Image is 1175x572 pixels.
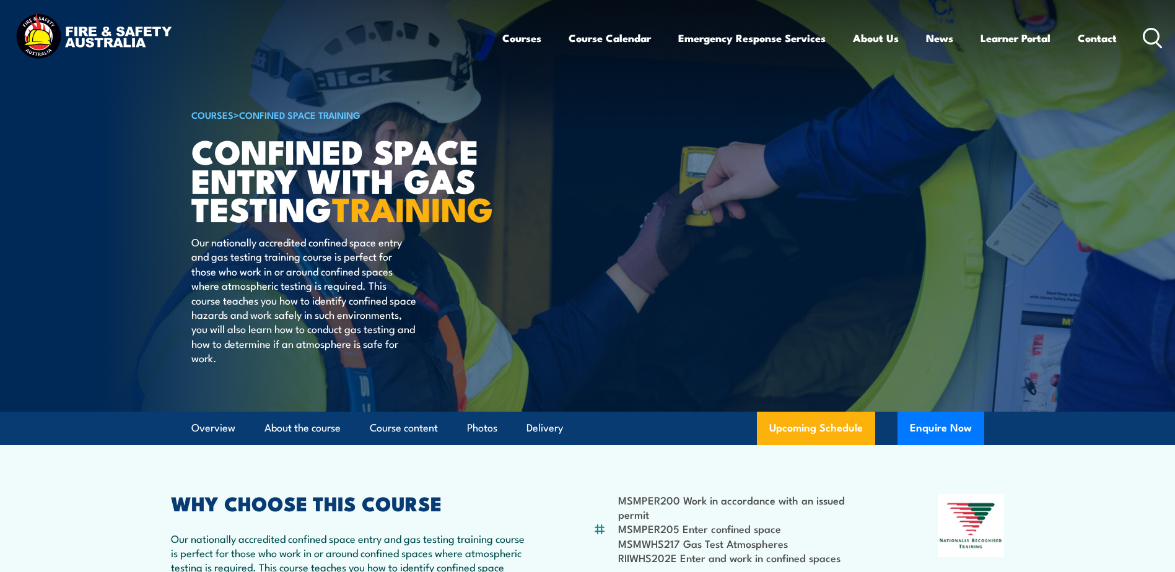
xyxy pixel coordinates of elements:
[370,412,438,444] a: Course content
[678,22,826,54] a: Emergency Response Services
[1078,22,1117,54] a: Contact
[239,108,360,121] a: Confined Space Training
[191,136,497,223] h1: Confined Space Entry with Gas Testing
[981,22,1051,54] a: Learner Portal
[618,550,878,565] li: RIIWHS202E Enter and work in confined spaces
[618,493,878,522] li: MSMPER200 Work in accordance with an issued permit
[502,22,541,54] a: Courses
[171,494,533,511] h2: WHY CHOOSE THIS COURSE
[853,22,899,54] a: About Us
[526,412,563,444] a: Delivery
[191,235,417,365] p: Our nationally accredited confined space entry and gas testing training course is perfect for tho...
[618,536,878,550] li: MSMWHS217 Gas Test Atmospheres
[332,182,493,233] strong: TRAINING
[264,412,341,444] a: About the course
[898,412,984,445] button: Enquire Now
[467,412,497,444] a: Photos
[757,412,875,445] a: Upcoming Schedule
[618,521,878,535] li: MSMPER205 Enter confined space
[926,22,953,54] a: News
[569,22,651,54] a: Course Calendar
[191,107,497,122] h6: >
[191,108,234,121] a: COURSES
[191,412,235,444] a: Overview
[938,494,1005,557] img: Nationally Recognised Training logo.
